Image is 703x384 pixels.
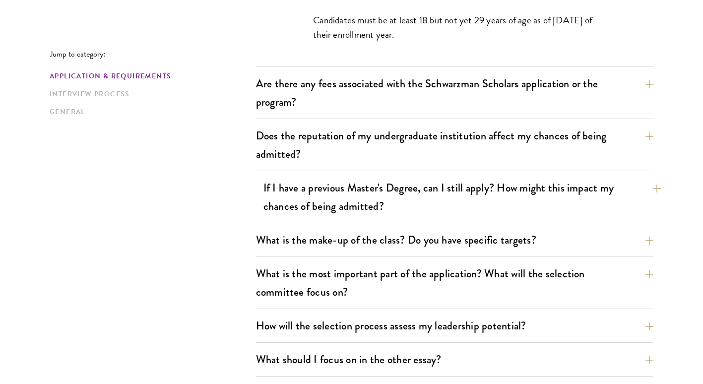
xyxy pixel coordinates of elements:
[263,177,661,217] button: If I have a previous Master's Degree, can I still apply? How might this impact my chances of bein...
[256,229,653,251] button: What is the make-up of the class? Do you have specific targets?
[50,89,250,99] a: Interview Process
[313,13,596,42] p: Candidates must be at least 18 but not yet 29 years of age as of [DATE] of their enrollment year.
[256,72,653,113] button: Are there any fees associated with the Schwarzman Scholars application or the program?
[256,125,653,165] button: Does the reputation of my undergraduate institution affect my chances of being admitted?
[256,348,653,371] button: What should I focus on in the other essay?
[256,315,653,337] button: How will the selection process assess my leadership potential?
[256,262,653,303] button: What is the most important part of the application? What will the selection committee focus on?
[50,50,256,59] p: Jump to category:
[50,71,250,81] a: Application & Requirements
[50,107,250,117] a: General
